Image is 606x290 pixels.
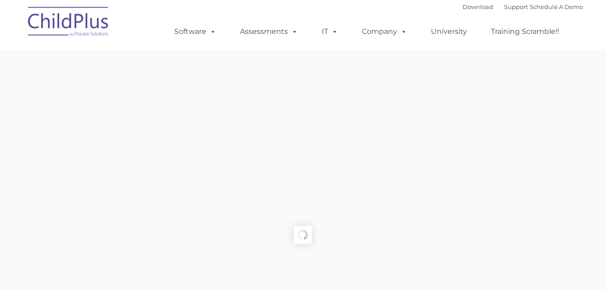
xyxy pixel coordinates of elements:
a: Software [165,23,225,41]
a: Company [353,23,416,41]
font: | [463,3,583,10]
a: University [422,23,476,41]
a: IT [313,23,347,41]
a: Assessments [231,23,307,41]
img: ChildPlus by Procare Solutions [23,0,114,46]
a: Support [504,3,528,10]
a: Training Scramble!! [482,23,568,41]
a: Schedule A Demo [530,3,583,10]
a: Download [463,3,493,10]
